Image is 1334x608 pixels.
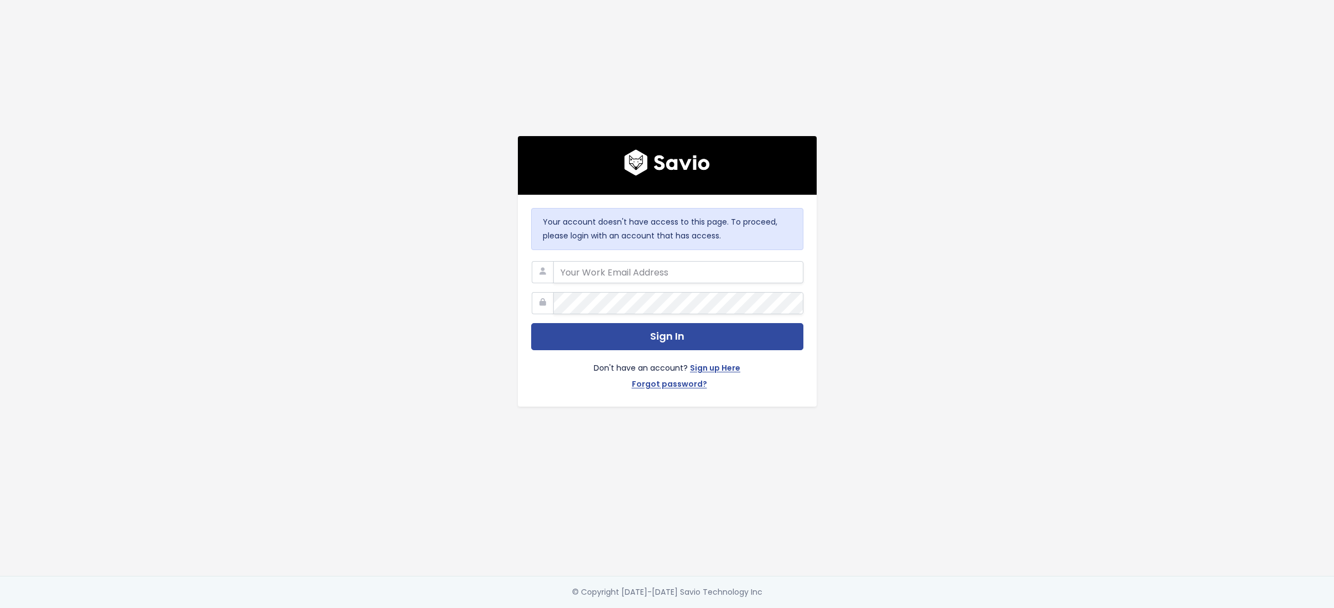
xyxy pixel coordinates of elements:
div: © Copyright [DATE]-[DATE] Savio Technology Inc [572,585,762,599]
div: Don't have an account? [531,350,803,393]
button: Sign In [531,323,803,350]
a: Forgot password? [632,377,707,393]
img: logo600x187.a314fd40982d.png [624,149,710,176]
p: Your account doesn't have access to this page. To proceed, please login with an account that has ... [543,215,792,243]
a: Sign up Here [690,361,740,377]
input: Your Work Email Address [553,261,803,283]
